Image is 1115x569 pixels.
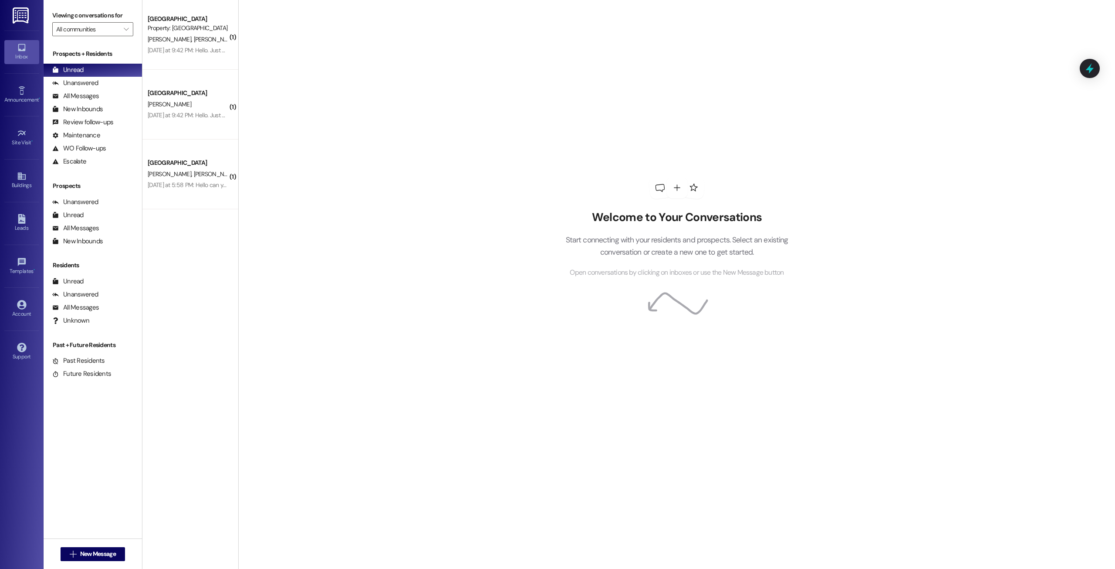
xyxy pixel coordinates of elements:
div: Unanswered [52,78,98,88]
div: Past + Future Residents [44,341,142,350]
span: New Message [80,549,116,559]
a: Support [4,340,39,364]
a: Inbox [4,40,39,64]
div: Unread [52,65,84,75]
input: All communities [56,22,119,36]
span: • [34,267,35,273]
div: All Messages [52,224,99,233]
span: [PERSON_NAME] [148,100,191,108]
div: Residents [44,261,142,270]
a: Account [4,297,39,321]
div: Unanswered [52,290,98,299]
span: • [39,95,40,102]
span: [PERSON_NAME] [194,170,237,178]
div: Escalate [52,157,86,166]
div: New Inbounds [52,237,103,246]
div: All Messages [52,303,99,312]
div: Unknown [52,316,89,325]
span: [PERSON_NAME] [148,170,194,178]
div: Future Residents [52,369,111,378]
div: Property: [GEOGRAPHIC_DATA] [148,24,228,33]
span: Open conversations by clicking on inboxes or use the New Message button [570,267,784,278]
img: ResiDesk Logo [13,7,30,24]
div: WO Follow-ups [52,144,106,153]
div: [DATE] at 5:58 PM: Hello can you confirm if we are good from a payment perspective? I thought we ... [148,181,637,189]
a: Site Visit • [4,126,39,150]
div: Unanswered [52,198,98,207]
div: Prospects + Residents [44,49,142,58]
a: Buildings [4,169,39,192]
p: Start connecting with your residents and prospects. Select an existing conversation or create a n... [552,234,801,259]
div: [DATE] at 9:42 PM: Hello. Just checking in because we have not received the check for $1,445.14. ... [148,46,541,54]
span: • [31,138,33,144]
div: All Messages [52,92,99,101]
div: [GEOGRAPHIC_DATA] [148,158,228,167]
a: Leads [4,211,39,235]
span: [PERSON_NAME] [148,35,194,43]
div: Unread [52,211,84,220]
div: Review follow-ups [52,118,113,127]
i:  [70,551,76,558]
a: Templates • [4,255,39,278]
div: [DATE] at 9:42 PM: Hello. Just checking in because we have not received the check for $1,445.14. ... [148,111,541,119]
label: Viewing conversations for [52,9,133,22]
span: [PERSON_NAME] [194,35,237,43]
div: [GEOGRAPHIC_DATA] [148,14,228,24]
div: Maintenance [52,131,100,140]
h2: Welcome to Your Conversations [552,211,801,225]
div: [GEOGRAPHIC_DATA] [148,89,228,98]
button: New Message [61,547,125,561]
i:  [124,26,128,33]
div: New Inbounds [52,105,103,114]
div: Past Residents [52,356,105,365]
div: Unread [52,277,84,286]
div: Prospects [44,181,142,191]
